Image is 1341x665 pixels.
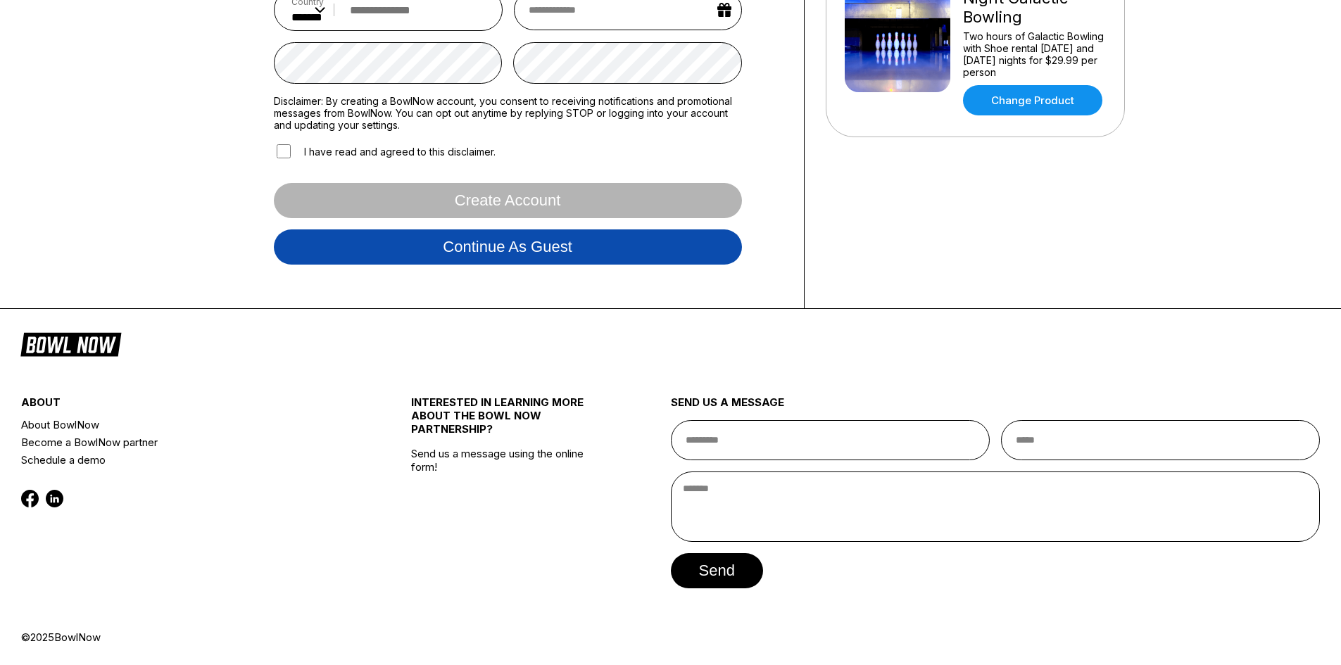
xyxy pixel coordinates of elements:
[21,451,346,469] a: Schedule a demo
[277,144,291,158] input: I have read and agreed to this disclaimer.
[21,395,346,416] div: about
[274,95,742,131] label: Disclaimer: By creating a BowlNow account, you consent to receiving notifications and promotional...
[274,229,742,265] button: Continue as guest
[963,85,1102,115] a: Change Product
[21,433,346,451] a: Become a BowlNow partner
[963,30,1106,78] div: Two hours of Galactic Bowling with Shoe rental [DATE] and [DATE] nights for $29.99 per person
[671,395,1321,420] div: send us a message
[411,395,606,447] div: INTERESTED IN LEARNING MORE ABOUT THE BOWL NOW PARTNERSHIP?
[274,142,496,160] label: I have read and agreed to this disclaimer.
[21,631,1320,644] div: © 2025 BowlNow
[411,365,606,631] div: Send us a message using the online form!
[671,553,763,588] button: send
[21,416,346,433] a: About BowlNow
